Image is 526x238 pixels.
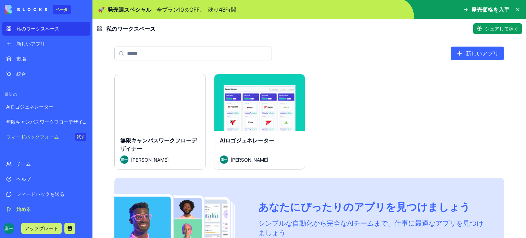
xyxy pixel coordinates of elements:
[3,223,14,234] img: ACg8ocLp0OTsdt9SuZSZPZCM7WadcELQt0BC9O6iRv1tAQGx8EwB6g=s96-c
[231,157,268,163] font: [PERSON_NAME]
[2,52,90,66] a: 市場
[16,71,26,77] font: 統合
[208,6,219,13] font: 残り
[16,161,31,167] font: チーム
[16,26,60,32] font: 私のワークスペース
[21,225,62,231] a: アップグレード
[2,172,90,186] a: ヘルプ
[2,130,90,144] a: フィードバックフォーム試す
[2,37,90,51] a: 新しいアプリ
[108,6,151,13] font: 発売週スペシャル
[6,134,59,140] font: フィードバックフォーム
[2,22,90,36] a: 私のワークスペース
[2,187,90,201] a: フィードバックを送る
[225,6,236,13] font: 時間
[6,119,92,125] font: 無限キャンバスワークフローデザイナー
[2,115,90,129] a: 無限キャンバスワークフローデザイナー
[16,191,64,197] font: フィードバックを送る
[120,137,197,152] font: 無限キャンバスワークフローデザイナー
[5,5,71,14] a: ベータ
[16,176,31,182] font: ヘルプ
[485,26,518,32] font: シェアして稼ぐ
[2,100,90,114] a: AIロゴジェネレーター
[21,223,62,234] button: アップグレード
[220,137,274,144] font: AIロゴジェネレーター
[131,157,168,163] font: [PERSON_NAME]
[471,6,510,13] font: 発売価格を入手
[2,67,90,81] a: 統合
[178,6,184,13] font: 10
[466,50,499,57] font: 新しいアプリ
[2,202,90,216] a: 始める
[220,155,228,164] img: アバター
[77,134,85,139] font: 試す
[219,6,225,13] font: 48
[184,6,205,13] font: ％OFF。
[154,6,178,13] font: -全プラン
[214,74,305,170] a: AIロゴジェネレーターアバター[PERSON_NAME]
[114,74,206,170] a: 無限キャンバスワークフローデザイナーアバター[PERSON_NAME]
[25,225,58,231] font: アップグレード
[5,5,47,14] img: ロゴ
[16,56,26,62] font: 市場
[120,155,128,164] img: アバター
[258,219,484,237] font: シンプルな自動化から完全なAIチームまで、仕事に最適なアプリを見つけましょう
[16,41,45,47] font: 新しいアプリ
[16,206,31,212] font: 始める
[6,104,53,110] font: AIロゴジェネレーター
[451,47,504,60] a: 新しいアプリ
[473,23,522,34] button: シェアして稼ぐ
[106,25,155,32] font: 私のワークスペース
[98,6,105,13] font: 🚀
[55,7,68,12] font: ベータ
[5,92,17,97] font: 最近の
[258,201,470,213] font: あなたにぴったりのアプリを見つけましょう
[2,157,90,171] a: チーム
